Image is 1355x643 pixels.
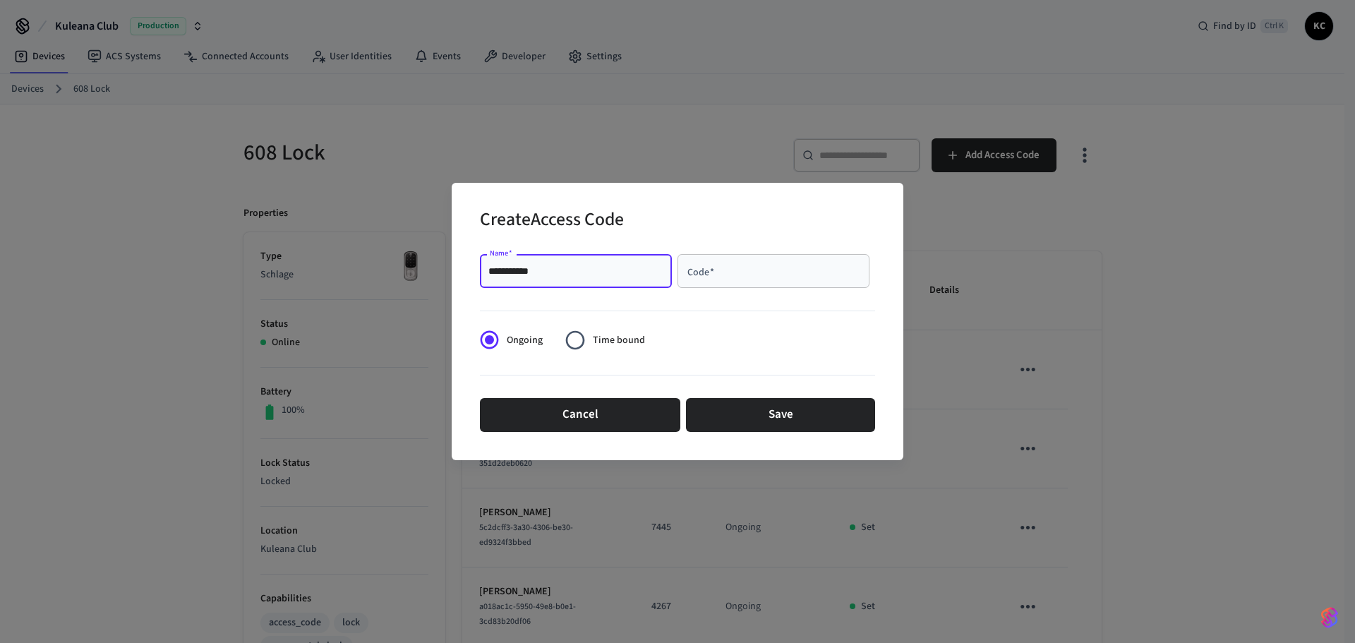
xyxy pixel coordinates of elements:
[480,398,680,432] button: Cancel
[1321,606,1338,629] img: SeamLogoGradient.69752ec5.svg
[593,333,645,348] span: Time bound
[507,333,543,348] span: Ongoing
[686,398,875,432] button: Save
[480,200,624,243] h2: Create Access Code
[490,248,512,258] label: Name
